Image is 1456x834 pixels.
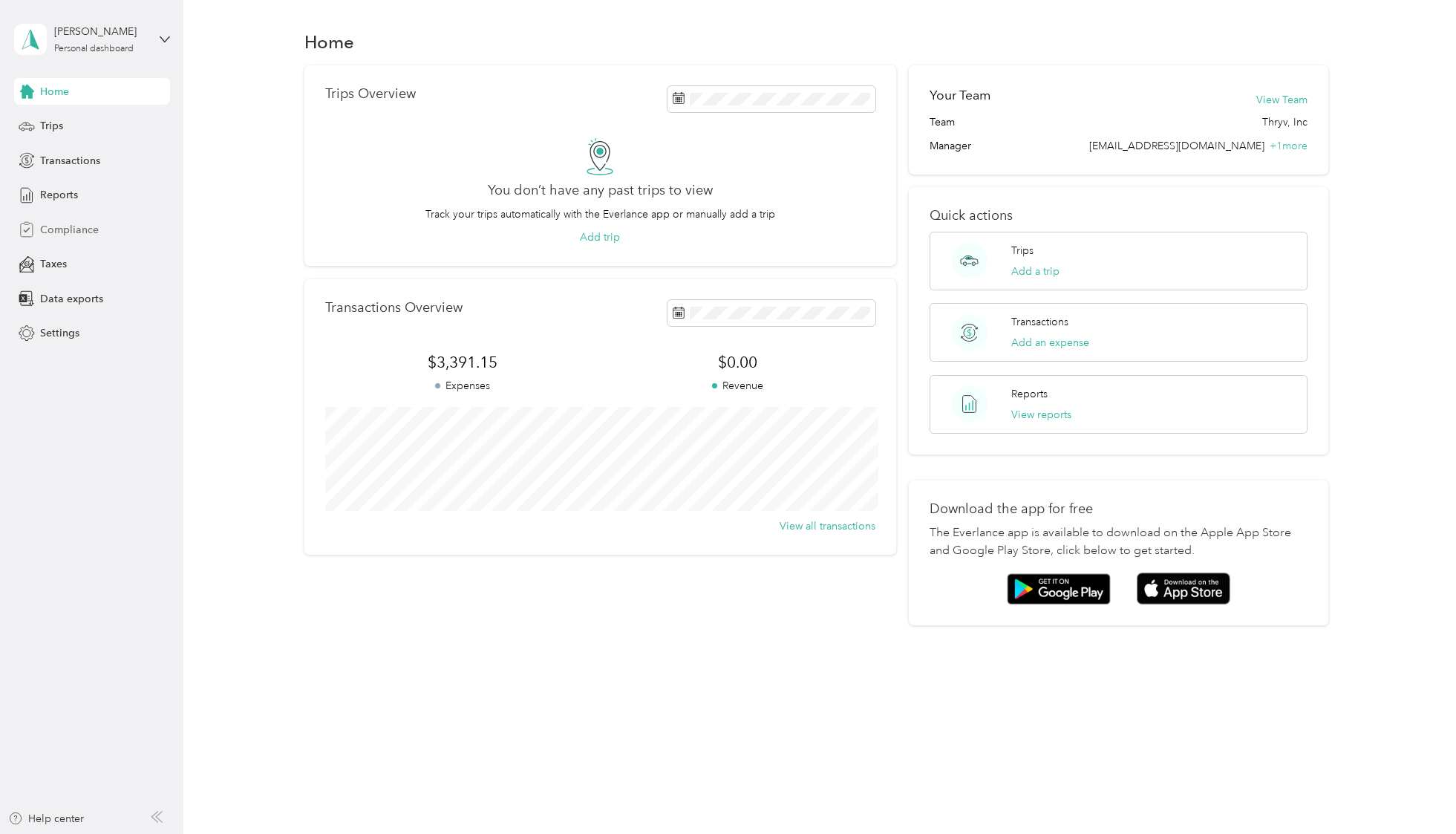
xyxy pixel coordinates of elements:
p: Trips [1011,243,1034,258]
span: [EMAIL_ADDRESS][DOMAIN_NAME] [1089,140,1264,152]
p: Revenue [600,378,875,394]
div: [PERSON_NAME] [54,24,147,39]
span: Thryv, Inc [1262,114,1308,130]
img: App store [1137,573,1230,605]
span: + 1 more [1270,140,1308,152]
h2: Your Team [930,86,990,105]
span: Trips [40,118,63,134]
span: Transactions [40,153,100,169]
span: $0.00 [600,352,875,373]
h1: Home [304,34,354,50]
p: Reports [1011,386,1048,402]
button: View Team [1256,92,1308,108]
button: Add trip [580,229,620,245]
span: Compliance [40,222,99,238]
p: Trips Overview [325,86,416,102]
span: Data exports [40,291,103,307]
button: Add an expense [1011,335,1089,351]
span: Settings [40,325,79,341]
p: Transactions [1011,314,1068,330]
img: Google play [1007,573,1111,605]
button: Help center [8,811,84,827]
p: Download the app for free [930,501,1307,517]
span: Reports [40,187,78,203]
p: Transactions Overview [325,300,463,316]
button: View reports [1011,407,1071,423]
h2: You don’t have any past trips to view [488,183,713,198]
button: Add a trip [1011,264,1060,279]
span: Team [930,114,955,130]
span: Home [40,84,69,100]
span: $3,391.15 [325,352,601,373]
p: The Everlance app is available to download on the Apple App Store and Google Play Store, click be... [930,524,1307,560]
button: View all transactions [780,518,875,534]
p: Expenses [325,378,601,394]
p: Quick actions [930,208,1307,224]
iframe: Everlance-gr Chat Button Frame [1373,751,1456,834]
span: Taxes [40,256,67,272]
div: Personal dashboard [54,45,134,53]
p: Track your trips automatically with the Everlance app or manually add a trip [425,206,775,222]
span: Manager [930,138,971,154]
